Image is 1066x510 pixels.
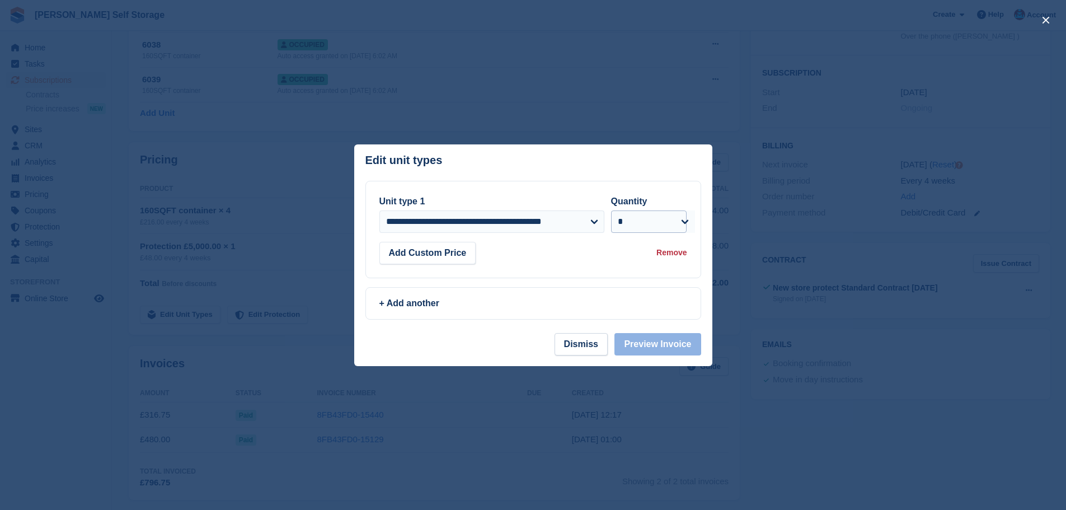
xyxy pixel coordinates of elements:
button: Dismiss [555,333,608,355]
p: Edit unit types [365,154,443,167]
div: + Add another [379,297,687,310]
label: Quantity [611,196,647,206]
button: Add Custom Price [379,242,476,264]
button: close [1037,11,1055,29]
button: Preview Invoice [614,333,701,355]
label: Unit type 1 [379,196,425,206]
div: Remove [656,247,687,259]
a: + Add another [365,287,701,320]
